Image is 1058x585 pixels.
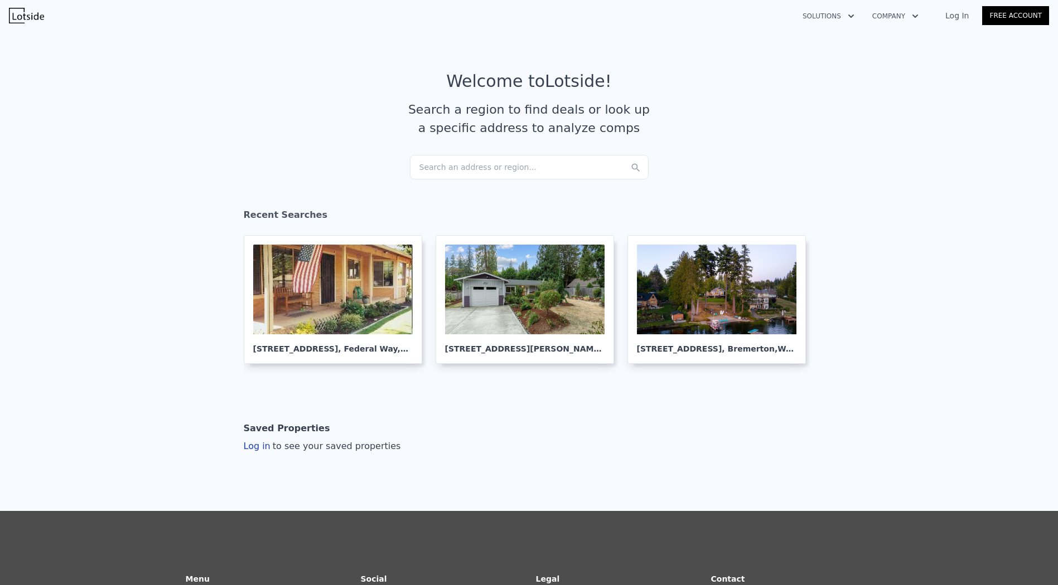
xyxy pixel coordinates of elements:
a: [STREET_ADDRESS][PERSON_NAME], [GEOGRAPHIC_DATA] [436,235,623,364]
strong: Legal [536,574,560,583]
div: Search a region to find deals or look up a specific address to analyze comps [404,100,654,137]
a: [STREET_ADDRESS], Bremerton,WA 98312 [627,235,815,364]
a: Log In [932,10,982,21]
strong: Contact [711,574,745,583]
div: Search an address or region... [410,155,649,179]
button: Company [863,6,927,26]
div: Welcome to Lotside ! [446,71,612,91]
span: , WA 98023 [398,344,445,353]
button: Solutions [794,6,863,26]
strong: Social [361,574,387,583]
img: Lotside [9,8,44,23]
div: [STREET_ADDRESS] , Federal Way [253,334,413,354]
a: [STREET_ADDRESS], Federal Way,WA 98023 [244,235,431,364]
div: Recent Searches [244,199,815,235]
strong: Menu [186,574,210,583]
span: , WA 98312 [775,344,822,353]
a: Free Account [982,6,1049,25]
span: to see your saved properties [270,441,401,451]
div: Saved Properties [244,417,330,440]
div: Log in [244,440,401,453]
div: [STREET_ADDRESS][PERSON_NAME] , [GEOGRAPHIC_DATA] [445,334,605,354]
div: [STREET_ADDRESS] , Bremerton [637,334,796,354]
